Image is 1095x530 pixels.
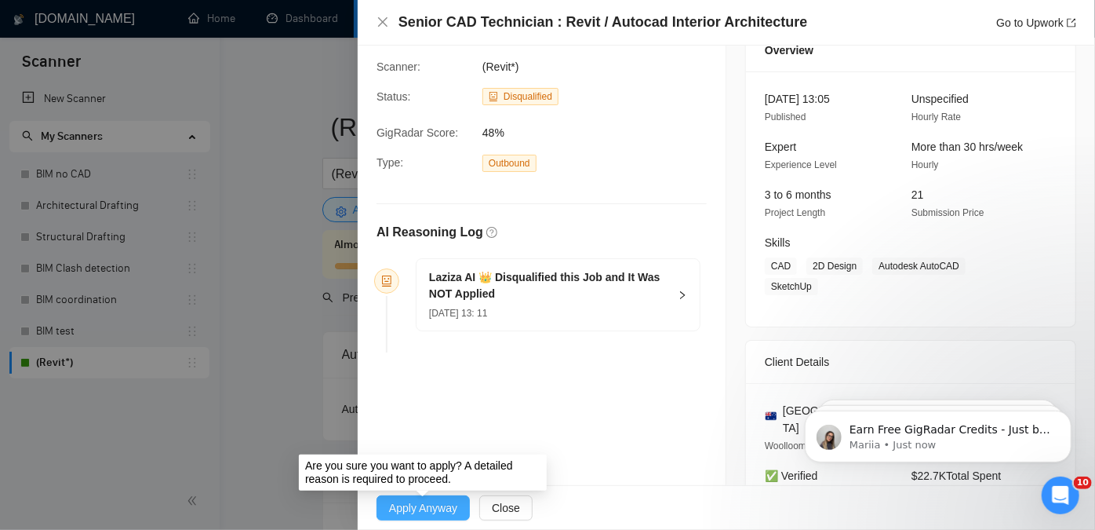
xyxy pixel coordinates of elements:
[377,16,389,29] button: Close
[429,308,487,319] span: [DATE] 13: 11
[765,141,796,153] span: Expert
[377,60,420,73] span: Scanner:
[911,111,961,122] span: Hourly Rate
[482,60,519,73] span: (Revit*)
[911,159,939,170] span: Hourly
[1074,477,1092,489] span: 10
[765,159,837,170] span: Experience Level
[911,188,924,201] span: 21
[765,236,791,249] span: Skills
[377,126,458,139] span: GigRadar Score:
[377,495,470,521] button: Apply Anyway
[398,13,807,32] h4: Senior CAD Technician : Revit / Autocad Interior Architecture
[429,269,668,302] h5: Laziza AI 👑 Disqualified this Job and It Was NOT Applied
[872,258,966,275] span: Autodesk AutoCAD
[806,258,863,275] span: 2D Design
[765,207,825,218] span: Project Length
[482,124,718,141] span: 48%
[1042,477,1079,514] iframe: Intercom live chat
[766,411,777,422] img: 🇦🇺
[765,258,797,275] span: CAD
[377,90,411,103] span: Status:
[1067,18,1076,27] span: export
[765,278,818,295] span: SketchUp
[911,93,969,105] span: Unspecified
[381,276,392,287] span: robot
[492,499,520,517] span: Close
[678,291,687,300] span: right
[479,495,533,521] button: Close
[486,227,497,238] span: question-circle
[482,155,537,172] span: Outbound
[765,42,813,59] span: Overview
[377,16,389,28] span: close
[911,207,984,218] span: Submission Price
[765,440,872,451] span: Woolloomooloo 08:11 PM
[489,92,498,101] span: robot
[765,470,818,482] span: ✅ Verified
[996,16,1076,29] a: Go to Upworkexport
[377,156,403,169] span: Type:
[781,378,1095,488] iframe: Intercom notifications message
[377,223,483,242] h5: AI Reasoning Log
[765,341,1057,383] div: Client Details
[504,91,552,102] span: Disqualified
[765,93,830,105] span: [DATE] 13:05
[911,141,1023,153] span: More than 30 hrs/week
[389,499,457,517] span: Apply Anyway
[765,111,806,122] span: Published
[299,455,547,491] div: Are you sure you want to apply? A detailed reason is required to proceed.
[765,188,831,201] span: 3 to 6 months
